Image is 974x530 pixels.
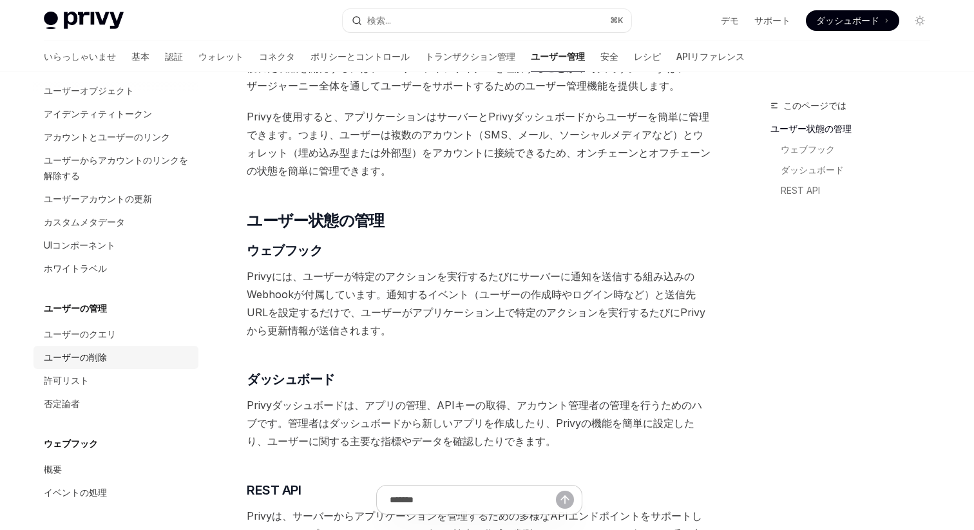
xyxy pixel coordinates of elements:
[33,323,198,346] a: ユーザーのクエリ
[247,211,385,230] font: ユーザー状態の管理
[531,41,585,72] a: ユーザー管理
[781,164,844,175] font: ダッシュボード
[770,123,852,134] font: ユーザー状態の管理
[44,108,152,119] font: アイデンティティトークン
[44,375,89,386] font: 許可リスト
[367,15,391,26] font: 検索...
[754,15,790,26] font: サポート
[33,102,198,126] a: アイデンティティトークン
[425,51,515,62] font: トランザクション管理
[44,51,116,62] font: いらっしゃいませ
[165,51,183,62] font: 認証
[634,51,661,62] font: レシピ
[310,51,410,62] font: ポリシーとコントロール
[816,15,879,26] font: ダッシュボード
[721,14,739,27] a: デモ
[556,491,574,509] button: メッセージを送信
[33,392,198,415] a: 否定論者
[131,41,149,72] a: 基本
[676,51,745,62] font: APIリファレンス
[44,303,107,314] font: ユーザーの管理
[783,100,846,111] font: このページでは
[634,41,661,72] a: レシピ
[44,328,116,339] font: ユーザーのクエリ
[44,438,98,449] font: ウェブフック
[781,144,835,155] font: ウェブフック
[247,399,702,448] font: Privyダッシュボードは、アプリの管理、APIキーの取得、アカウント管理者の管理を行うためのハブです。管理者はダッシュボードから新しいアプリを作成したり、Privyの機能を簡単に設定したり、ユ...
[33,149,198,187] a: ユーザーからアカウントのリンクを解除する
[33,346,198,369] a: ユーザーの削除
[44,12,124,30] img: ライトロゴ
[33,234,198,257] a: UIコンポーネント
[44,131,170,142] font: アカウントとユーザーのリンク
[781,185,820,196] font: REST API
[310,41,410,72] a: ポリシーとコントロール
[131,51,149,62] font: 基本
[44,155,188,181] font: ユーザーからアカウントのリンクを解除する
[425,41,515,72] a: トランザクション管理
[33,126,198,149] a: アカウントとユーザーのリンク
[910,10,930,31] button: ダークモードを切り替える
[44,263,107,274] font: ホワイトラベル
[247,110,711,177] font: Privyを使用すると、アプリケーションはサーバーとPrivyダッシュボードからユーザーを簡単に管理できます。つまり、ユーザーは複数のアカウント（SMS、メール、ソーシャルメディアなど）とウォレ...
[33,187,198,211] a: ユーザーアカウントの更新
[33,481,198,504] a: イベントの処理
[198,51,243,62] font: ウォレット
[44,193,152,204] font: ユーザーアカウントの更新
[390,486,556,514] input: 質問する...
[247,243,322,258] font: ウェブフック
[198,41,243,72] a: ウォレット
[259,51,295,62] font: コネクタ
[676,41,745,72] a: APIリファレンス
[44,352,107,363] font: ユーザーの削除
[44,41,116,72] a: いらっしゃいませ
[33,257,198,280] a: ホワイトラベル
[44,240,115,251] font: UIコンポーネント
[33,369,198,392] a: 許可リスト
[600,51,618,62] font: 安全
[33,458,198,481] a: 概要
[754,14,790,27] a: サポート
[247,270,705,337] font: Privyには、ユーザーが特定のアクションを実行するたびにサーバーに通知を送信する組み込みのWebhookが付属しています。通知するイベント（ユーザーの作成時やログイン時など）と送信先URLを設...
[600,41,618,72] a: 安全
[806,10,899,31] a: ダッシュボード
[44,398,80,409] font: 否定論者
[531,51,585,62] font: ユーザー管理
[44,487,107,498] font: イベントの処理
[618,15,624,25] font: K
[259,41,295,72] a: コネクタ
[247,372,335,387] font: ダッシュボード
[44,216,125,227] font: カスタムメタデータ
[610,15,618,25] font: ⌘
[770,160,941,180] a: ダッシュボード
[33,211,198,234] a: カスタムメタデータ
[770,139,941,160] a: ウェブフック
[44,464,62,475] font: 概要
[165,41,183,72] a: 認証
[721,15,739,26] font: デモ
[770,180,941,201] a: REST API
[343,9,631,32] button: 検索を開く
[770,118,941,139] a: ユーザー状態の管理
